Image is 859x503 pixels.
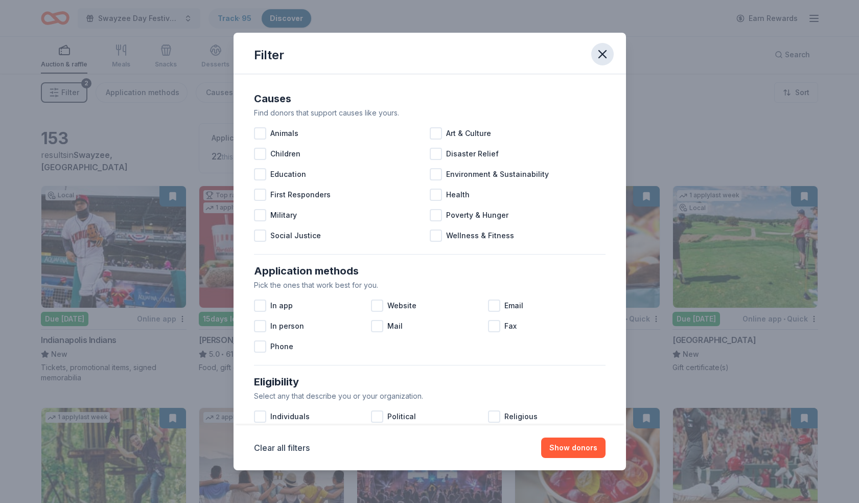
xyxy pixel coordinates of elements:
span: Poverty & Hunger [446,209,508,221]
span: In person [270,320,304,332]
span: First Responders [270,189,331,201]
span: Environment & Sustainability [446,168,549,180]
span: Website [387,300,416,312]
span: Individuals [270,410,310,423]
span: In app [270,300,293,312]
div: Application methods [254,263,606,279]
span: Fax [504,320,517,332]
div: Filter [254,47,284,63]
span: Phone [270,340,293,353]
div: Causes [254,90,606,107]
span: Email [504,300,523,312]
div: Find donors that support causes like yours. [254,107,606,119]
span: Animals [270,127,298,140]
span: Religious [504,410,538,423]
button: Show donors [541,438,606,458]
div: Pick the ones that work best for you. [254,279,606,291]
span: Social Justice [270,230,321,242]
div: Eligibility [254,374,606,390]
span: Education [270,168,306,180]
span: Disaster Relief [446,148,499,160]
span: Military [270,209,297,221]
span: Art & Culture [446,127,491,140]
span: Political [387,410,416,423]
button: Clear all filters [254,442,310,454]
span: Children [270,148,300,160]
span: Mail [387,320,403,332]
div: Select any that describe you or your organization. [254,390,606,402]
span: Health [446,189,470,201]
span: Wellness & Fitness [446,230,514,242]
